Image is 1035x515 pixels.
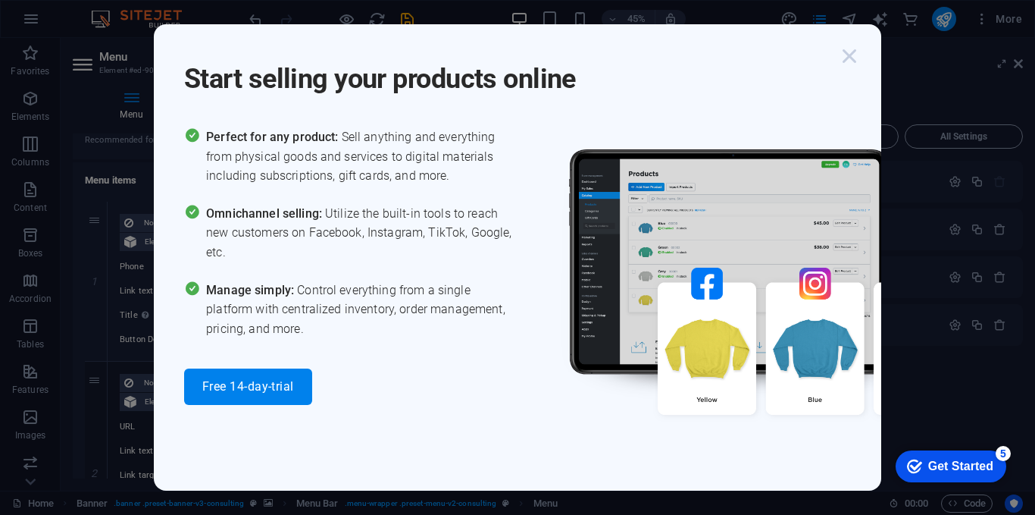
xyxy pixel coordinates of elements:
[544,127,999,459] img: promo_image.png
[6,6,107,19] a: Skip to main content
[206,206,325,221] span: Omnichannel selling:
[206,281,517,339] span: Control everything from a single platform with centralized inventory, order management, pricing, ...
[206,127,517,186] span: Sell anything and everything from physical goods and services to digital materials including subs...
[206,130,341,144] span: Perfect for any product:
[112,3,127,18] div: 5
[206,283,297,297] span: Manage simply:
[206,204,517,262] span: Utilize the built-in tools to reach new customers on Facebook, Instagram, TikTok, Google, etc.
[184,369,312,405] button: Free 14-day-trial
[202,381,294,393] span: Free 14-day-trial
[184,42,836,97] h1: Start selling your products online
[45,17,110,30] div: Get Started
[12,8,123,39] div: Get Started 5 items remaining, 0% complete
